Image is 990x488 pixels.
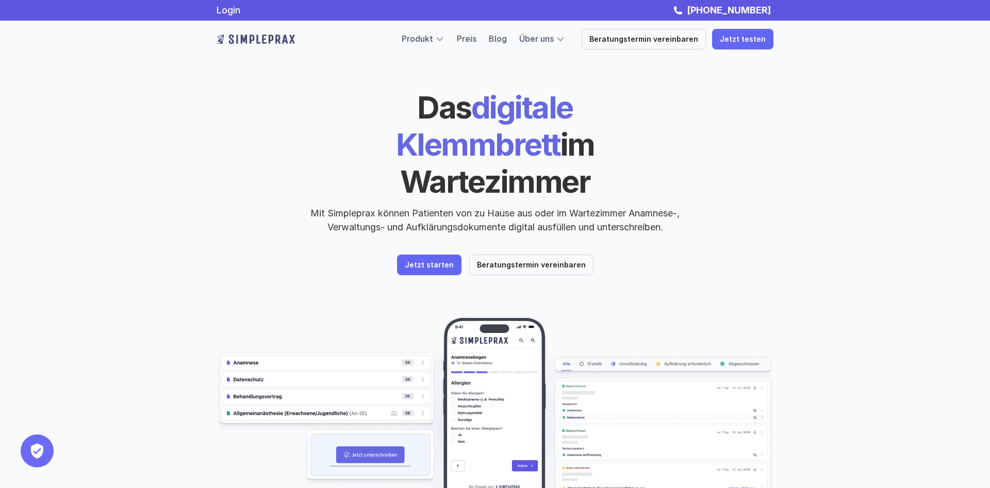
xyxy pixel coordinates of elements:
[457,33,476,44] a: Preis
[720,35,766,44] p: Jetzt testen
[469,255,593,275] a: Beratungstermin vereinbaren
[400,126,600,200] span: im Wartezimmer
[519,33,554,44] a: Über uns
[397,255,461,275] a: Jetzt starten
[417,89,471,126] span: Das
[684,5,773,15] a: [PHONE_NUMBER]
[317,89,673,200] h1: digitale Klemmbrett
[687,5,771,15] strong: [PHONE_NUMBER]
[489,33,507,44] a: Blog
[405,261,454,270] p: Jetzt starten
[712,29,773,49] a: Jetzt testen
[302,206,688,234] p: Mit Simpleprax können Patienten von zu Hause aus oder im Wartezimmer Anamnese-, Verwaltungs- und ...
[582,29,706,49] a: Beratungstermin vereinbaren
[402,33,433,44] a: Produkt
[589,35,698,44] p: Beratungstermin vereinbaren
[217,5,240,15] a: Login
[477,261,586,270] p: Beratungstermin vereinbaren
